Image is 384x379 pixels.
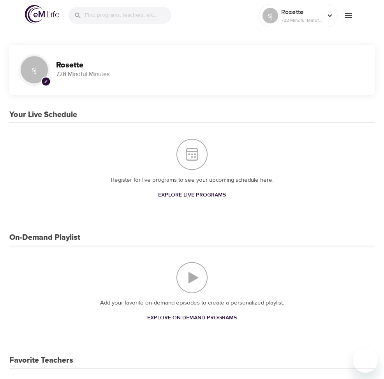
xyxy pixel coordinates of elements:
[9,356,73,365] h3: Favorite Teachers
[25,5,59,23] img: logo
[25,299,359,308] p: Add your favorite on-demand episodes to create a personalized playlist.
[176,262,208,293] img: On-Demand Playlist
[158,190,226,200] span: Explore Live Programs
[85,7,171,24] input: Find programs, teachers, etc...
[338,5,359,26] button: menu
[25,176,359,185] p: Register for live programs to see your upcoming schedule here.
[176,139,208,170] img: Your Live Schedule
[56,70,365,79] p: 728 Mindful Minutes
[155,188,229,202] a: Explore Live Programs
[147,313,237,323] span: Explore On-Demand Programs
[56,61,365,70] h3: Rosette
[281,17,322,24] p: 728 Mindful Minutes
[262,8,278,23] div: sj
[353,348,378,373] iframe: Button to launch messaging window
[9,110,77,119] h3: Your Live Schedule
[9,233,80,242] h3: On-Demand Playlist
[144,311,240,325] a: Explore On-Demand Programs
[281,7,322,17] p: Rosette
[19,54,50,85] div: sj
